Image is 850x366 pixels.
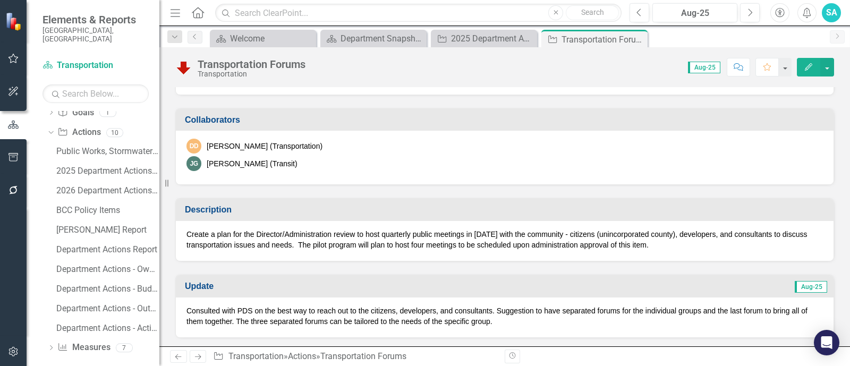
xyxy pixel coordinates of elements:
[56,304,159,313] div: Department Actions - Outstanding Items
[56,225,159,235] div: [PERSON_NAME] Report
[42,26,149,44] small: [GEOGRAPHIC_DATA], [GEOGRAPHIC_DATA]
[230,32,313,45] div: Welcome
[652,3,737,22] button: Aug-25
[54,142,159,159] a: Public Works, Stormwater Actions
[185,115,828,125] h3: Collaborators
[433,32,534,45] a: 2025 Department Actions - Monthly Updates ([PERSON_NAME])
[56,265,159,274] div: Department Actions - Owners and Collaborators
[213,351,497,363] div: » »
[186,156,201,171] div: JG
[186,139,201,154] div: DD
[54,241,159,258] a: Department Actions Report
[198,58,305,70] div: Transportation Forums
[175,59,192,76] img: Below Plan
[56,324,159,333] div: Department Actions - Action Type
[4,11,24,31] img: ClearPoint Strategy
[56,245,159,254] div: Department Actions Report
[106,128,123,137] div: 10
[451,32,534,45] div: 2025 Department Actions - Monthly Updates ([PERSON_NAME])
[207,141,322,151] div: [PERSON_NAME] (Transportation)
[42,13,149,26] span: Elements & Reports
[57,126,100,139] a: Actions
[186,229,823,250] p: Create a plan for the Director/Administration review to host quarterly public meetings in [DATE] ...
[656,7,734,20] div: Aug-25
[56,284,159,294] div: Department Actions - Budget Report
[54,300,159,317] a: Department Actions - Outstanding Items
[814,330,839,355] div: Open Intercom Messenger
[42,84,149,103] input: Search Below...
[822,3,841,22] button: SA
[688,62,720,73] span: Aug-25
[323,32,424,45] a: Department Snapshot
[207,158,297,169] div: [PERSON_NAME] (Transit)
[288,351,316,361] a: Actions
[99,108,116,117] div: 1
[56,147,159,156] div: Public Works, Stormwater Actions
[795,281,827,293] span: Aug-25
[56,166,159,176] div: 2025 Department Actions - Monthly Updates ([PERSON_NAME])
[228,351,284,361] a: Transportation
[198,70,305,78] div: Transportation
[215,4,622,22] input: Search ClearPoint...
[56,186,159,195] div: 2026 Department Actions - Monthly Updates ([PERSON_NAME])
[54,201,159,218] a: BCC Policy Items
[562,33,645,46] div: Transportation Forums
[186,305,823,327] p: Consulted with PDS on the best way to reach out to the citizens, developers, and consultants. Sug...
[54,319,159,336] a: Department Actions - Action Type
[212,32,313,45] a: Welcome
[116,343,133,352] div: 7
[54,162,159,179] a: 2025 Department Actions - Monthly Updates ([PERSON_NAME])
[54,260,159,277] a: Department Actions - Owners and Collaborators
[42,59,149,72] a: Transportation
[566,5,619,20] button: Search
[57,107,93,119] a: Goals
[185,282,482,291] h3: Update
[54,182,159,199] a: 2026 Department Actions - Monthly Updates ([PERSON_NAME])
[581,8,604,16] span: Search
[320,351,406,361] div: Transportation Forums
[56,206,159,215] div: BCC Policy Items
[54,280,159,297] a: Department Actions - Budget Report
[185,205,828,215] h3: Description
[54,221,159,238] a: [PERSON_NAME] Report
[57,342,110,354] a: Measures
[341,32,424,45] div: Department Snapshot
